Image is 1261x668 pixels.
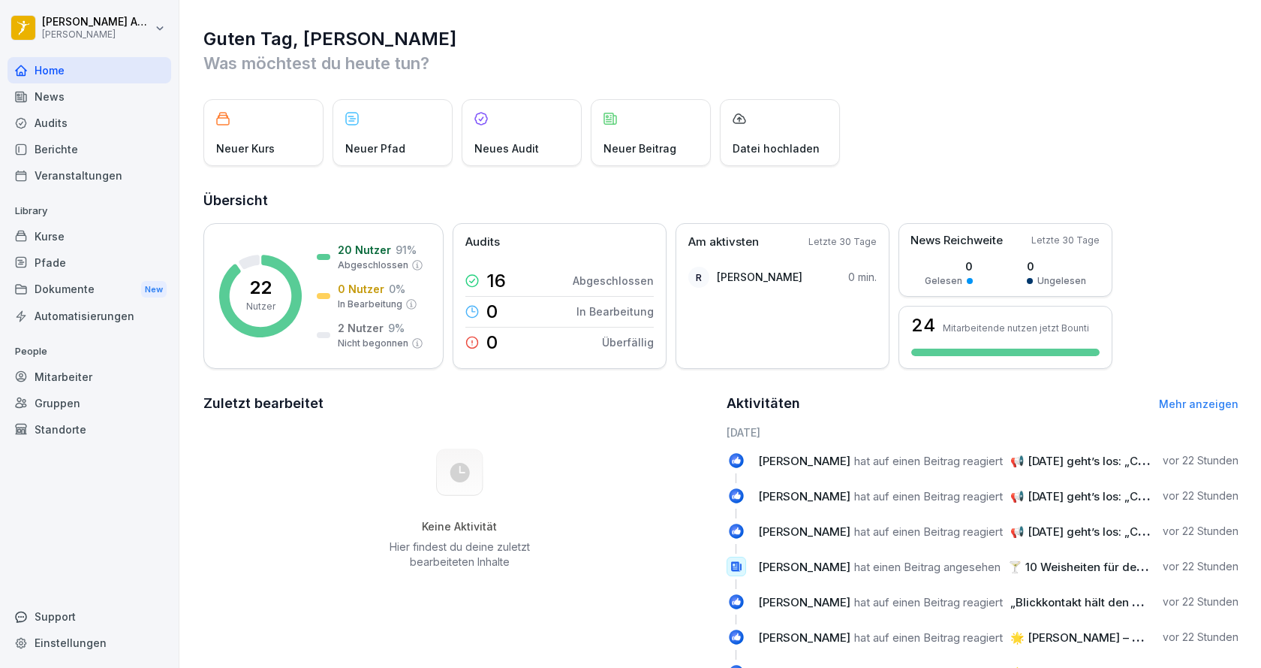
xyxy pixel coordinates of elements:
[854,630,1003,645] span: hat auf einen Beitrag reagiert
[717,269,802,285] p: [PERSON_NAME]
[854,524,1003,539] span: hat auf einen Beitrag reagiert
[1163,594,1238,609] p: vor 22 Stunden
[8,83,171,110] a: News
[603,141,676,156] p: Neuer Beitrag
[384,520,535,533] h5: Keine Aktivität
[338,320,384,336] p: 2 Nutzer
[338,298,402,311] p: In Bearbeitung
[203,393,716,414] h2: Zuletzt bearbeitet
[727,425,1239,440] h6: [DATE]
[1159,397,1238,410] a: Mehr anzeigen
[203,51,1238,75] p: Was möchtest du heute tun?
[8,416,171,443] a: Standorte
[388,320,405,336] p: 9 %
[8,136,171,162] a: Berichte
[925,274,962,288] p: Gelesen
[1037,274,1086,288] p: Ungelesen
[1163,630,1238,645] p: vor 22 Stunden
[8,57,171,83] a: Home
[8,110,171,136] a: Audits
[216,141,275,156] p: Neuer Kurs
[758,524,850,539] span: [PERSON_NAME]
[727,393,800,414] h2: Aktivitäten
[8,276,171,304] div: Dokumente
[141,281,167,298] div: New
[8,199,171,223] p: Library
[8,303,171,329] a: Automatisierungen
[203,190,1238,211] h2: Übersicht
[8,390,171,416] a: Gruppen
[758,454,850,468] span: [PERSON_NAME]
[8,603,171,630] div: Support
[338,337,408,350] p: Nicht begonnen
[854,454,1003,468] span: hat auf einen Beitrag reagiert
[8,364,171,390] a: Mitarbeiter
[688,234,759,251] p: Am aktivsten
[1163,524,1238,539] p: vor 22 Stunden
[338,242,391,258] p: 20 Nutzer
[203,27,1238,51] h1: Guten Tag, [PERSON_NAME]
[854,560,1001,574] span: hat einen Beitrag angesehen
[8,223,171,249] a: Kurse
[758,489,850,503] span: [PERSON_NAME]
[246,300,275,313] p: Nutzer
[1163,453,1238,468] p: vor 22 Stunden
[758,595,850,609] span: [PERSON_NAME]
[486,303,498,321] p: 0
[389,281,405,297] p: 0 %
[338,258,408,272] p: Abgeschlossen
[573,273,654,289] p: Abgeschlossen
[486,272,506,290] p: 16
[848,269,877,285] p: 0 min.
[8,276,171,304] a: DokumenteNew
[854,489,1003,503] span: hat auf einen Beitrag reagiert
[808,235,877,249] p: Letzte 30 Tage
[42,16,152,29] p: [PERSON_NAME] Akova
[733,141,820,156] p: Datei hochladen
[688,267,709,288] div: R
[42,29,152,40] p: [PERSON_NAME]
[465,234,500,251] p: Audits
[486,334,498,352] p: 0
[925,258,973,274] p: 0
[854,595,1003,609] span: hat auf einen Beitrag reagiert
[396,242,417,258] p: 91 %
[8,630,171,656] a: Einstellungen
[1031,234,1100,247] p: Letzte 30 Tage
[338,281,384,297] p: 0 Nutzer
[249,279,272,297] p: 22
[911,316,935,334] h3: 24
[8,340,171,364] p: People
[602,334,654,350] p: Überfällig
[576,304,654,319] p: In Bearbeitung
[345,141,405,156] p: Neuer Pfad
[943,322,1089,334] p: Mitarbeitende nutzen jetzt Bounti
[1163,488,1238,503] p: vor 22 Stunden
[8,162,171,189] a: Veranstaltungen
[910,232,1003,249] p: News Reichweite
[8,249,171,276] a: Pfade
[758,630,850,645] span: [PERSON_NAME]
[1027,258,1086,274] p: 0
[1163,559,1238,574] p: vor 22 Stunden
[474,141,539,156] p: Neues Audit
[384,540,535,570] p: Hier findest du deine zuletzt bearbeiteten Inhalte
[758,560,850,574] span: [PERSON_NAME]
